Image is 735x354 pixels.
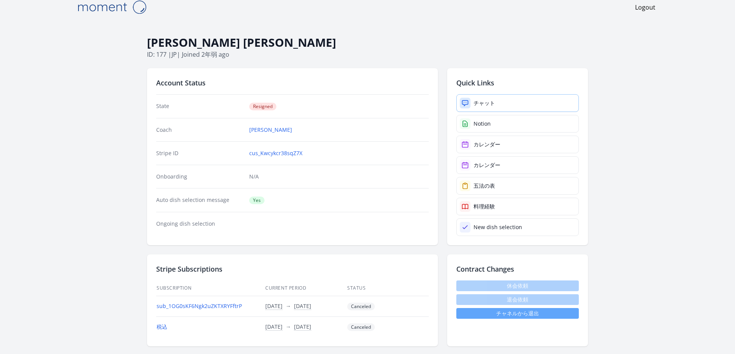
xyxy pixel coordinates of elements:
h2: Contract Changes [456,264,579,274]
h2: Quick Links [456,77,579,88]
div: New dish selection [474,223,522,231]
p: ID: 177 | | Joined 2年弱 ago [147,50,588,59]
a: チャット [456,94,579,112]
button: [DATE] [265,323,283,331]
a: 料理経験 [456,198,579,215]
span: Yes [249,197,265,204]
span: → [286,323,291,330]
a: 税込 [157,323,167,330]
span: jp [171,50,177,59]
a: sub_1OG0sKF6Ngk2uZKTXRYFftrP [157,302,242,310]
a: Logout [635,3,655,12]
dt: Stripe ID [156,149,243,157]
div: 料理経験 [474,203,495,210]
dt: Coach [156,126,243,134]
dt: Onboarding [156,173,243,180]
button: [DATE] [265,302,283,310]
span: Canceled [347,323,375,331]
a: チャネルから退出 [456,308,579,319]
button: [DATE] [294,302,311,310]
a: カレンダー [456,156,579,174]
p: N/A [249,173,429,180]
a: カレンダー [456,136,579,153]
h2: Stripe Subscriptions [156,264,429,274]
a: [PERSON_NAME] [249,126,292,134]
dt: State [156,102,243,110]
h2: Account Status [156,77,429,88]
div: Notion [474,120,491,128]
div: チャット [474,99,495,107]
button: [DATE] [294,323,311,331]
a: cus_Kwcykcr38sqZ7X [249,149,302,157]
span: → [286,302,291,310]
span: 退会依頼 [456,294,579,305]
div: カレンダー [474,141,500,148]
div: 五法の表 [474,182,495,190]
a: 五法の表 [456,177,579,195]
span: 休会依頼 [456,280,579,291]
h1: [PERSON_NAME] [PERSON_NAME] [147,35,588,50]
a: Notion [456,115,579,133]
th: Subscription [156,280,265,296]
dt: Auto dish selection message [156,196,243,204]
div: カレンダー [474,161,500,169]
a: New dish selection [456,218,579,236]
dt: Ongoing dish selection [156,220,243,228]
span: Resigned [249,103,276,110]
th: Status [347,280,429,296]
th: Current Period [265,280,347,296]
span: Canceled [347,303,375,310]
